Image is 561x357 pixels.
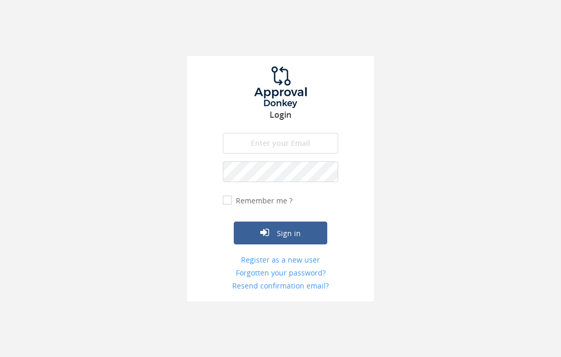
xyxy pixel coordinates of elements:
button: Sign in [234,222,327,244]
label: Remember me ? [233,196,292,206]
a: Forgotten your password? [223,268,338,278]
h3: Login [187,111,374,120]
a: Resend confirmation email? [223,281,338,291]
img: logo.png [242,66,319,108]
a: Register as a new user [223,255,338,265]
input: Enter your Email [223,133,338,154]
